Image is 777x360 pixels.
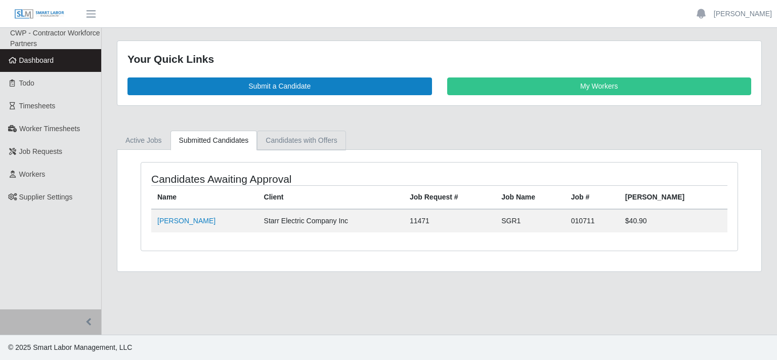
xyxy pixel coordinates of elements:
[151,173,382,185] h4: Candidates Awaiting Approval
[257,131,346,150] a: Candidates with Offers
[151,185,258,209] th: Name
[565,209,619,232] td: 010711
[619,185,727,209] th: [PERSON_NAME]
[19,102,56,110] span: Timesheets
[127,51,751,67] div: Your Quick Links
[404,185,495,209] th: Job Request #
[19,147,63,155] span: Job Requests
[447,77,752,95] a: My Workers
[117,131,170,150] a: Active Jobs
[19,79,34,87] span: Todo
[258,185,404,209] th: Client
[19,125,80,133] span: Worker Timesheets
[495,209,565,232] td: SGR1
[495,185,565,209] th: Job Name
[14,9,65,20] img: SLM Logo
[8,343,132,351] span: © 2025 Smart Labor Management, LLC
[258,209,404,232] td: Starr Electric Company Inc
[619,209,727,232] td: $40.90
[19,170,46,178] span: Workers
[714,9,772,19] a: [PERSON_NAME]
[565,185,619,209] th: Job #
[170,131,257,150] a: Submitted Candidates
[404,209,495,232] td: 11471
[10,29,100,48] span: CWP - Contractor Workforce Partners
[19,56,54,64] span: Dashboard
[127,77,432,95] a: Submit a Candidate
[157,217,215,225] a: [PERSON_NAME]
[19,193,73,201] span: Supplier Settings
